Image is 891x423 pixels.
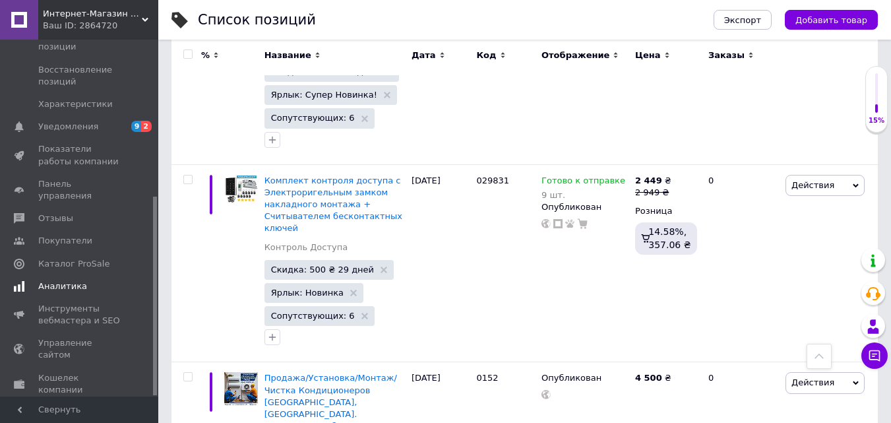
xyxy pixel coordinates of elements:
[271,265,374,274] span: Скидка: 500 ₴ 29 дней
[201,49,210,61] span: %
[635,373,662,383] b: 4 500
[38,143,122,167] span: Показатели работы компании
[43,20,158,32] div: Ваш ID: 2864720
[38,258,109,270] span: Каталог ProSale
[635,49,661,61] span: Цена
[38,98,113,110] span: Характеристики
[264,176,402,234] a: Комплект контроля доступа с Электроригельным замком накладного монтажа + Считывателем бесконтактн...
[38,29,122,53] span: Удаленные позиции
[635,372,671,384] div: ₴
[648,226,691,250] span: 14.58%, 357.06 ₴
[38,337,122,361] span: Управление сайтом
[408,164,474,362] div: [DATE]
[541,372,629,384] div: Опубликован
[271,67,380,76] span: Скидка: 1600 ₴ 29 дней
[635,187,671,199] div: 2 949 ₴
[541,49,609,61] span: Отображение
[264,49,311,61] span: Название
[635,205,697,217] div: Розница
[38,280,87,292] span: Аналитика
[714,10,772,30] button: Экспорт
[541,190,625,200] div: 9 шт.
[785,10,878,30] button: Добавить товар
[224,175,258,204] img: Комплект контроля доступа с Электроригельным замком накладного монтажа + Считывателем бесконтактн...
[271,114,355,122] span: Сопутствующих: 6
[198,13,316,27] div: Список позиций
[141,121,152,132] span: 2
[38,64,122,88] span: Восстановление позиций
[38,372,122,396] span: Кошелек компании
[700,164,782,362] div: 0
[38,121,98,133] span: Уведомления
[635,175,671,187] div: ₴
[724,15,761,25] span: Экспорт
[271,288,344,297] span: Ярлык: Новинка
[476,373,498,383] span: 0152
[224,372,258,406] img: Продажа/Установка/Монтаж/Чистка Кондиционеров Киев, Киевская обл. Консультация бесплатно, Гаранти...
[866,116,887,125] div: 15%
[271,311,355,320] span: Сопутствующих: 6
[861,342,888,369] button: Чат с покупателем
[412,49,436,61] span: Дата
[541,201,629,213] div: Опубликован
[38,178,122,202] span: Панель управления
[791,180,834,190] span: Действия
[43,8,142,20] span: Интернет-Магазин Безопасности
[476,176,509,185] span: 029831
[476,49,496,61] span: Код
[38,235,92,247] span: Покупатели
[131,121,142,132] span: 9
[795,15,867,25] span: Добавить товар
[271,90,377,99] span: Ярлык: Супер Новинка!
[708,49,745,61] span: Заказы
[635,176,662,185] b: 2 449
[38,212,73,224] span: Отзывы
[541,176,625,189] span: Готово к отправке
[264,242,348,253] a: Контроль Доступа
[38,303,122,327] span: Инструменты вебмастера и SEO
[791,377,834,387] span: Действия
